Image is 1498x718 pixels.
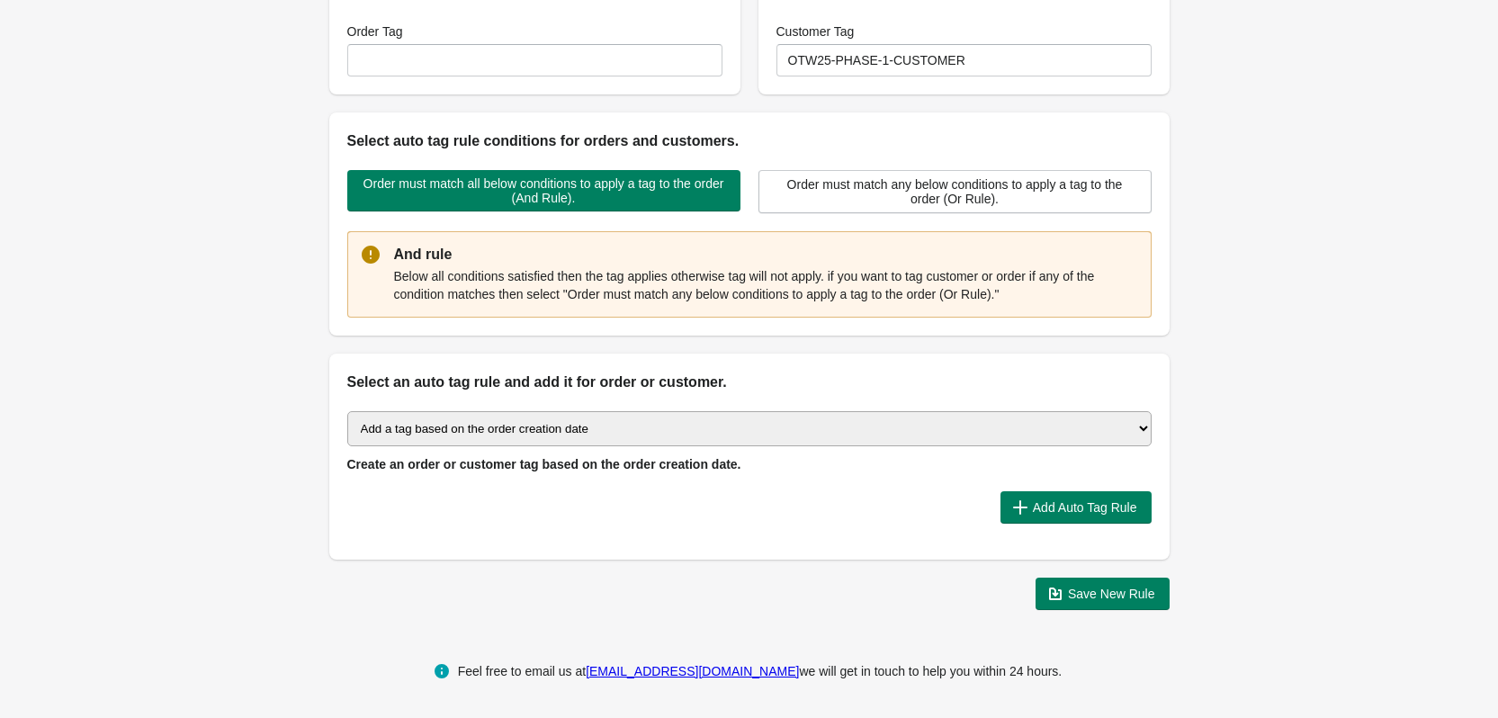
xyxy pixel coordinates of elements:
[1068,587,1155,601] span: Save New Rule
[362,176,726,205] span: Order must match all below conditions to apply a tag to the order (And Rule).
[394,267,1137,303] p: Below all conditions satisfied then the tag applies otherwise tag will not apply. if you want to ...
[347,170,740,211] button: Order must match all below conditions to apply a tag to the order (And Rule).
[758,170,1152,213] button: Order must match any below conditions to apply a tag to the order (Or Rule).
[347,372,1152,393] h2: Select an auto tag rule and add it for order or customer.
[776,22,855,40] label: Customer Tag
[458,660,1063,682] div: Feel free to email us at we will get in touch to help you within 24 hours.
[394,244,1137,265] p: And rule
[774,177,1136,206] span: Order must match any below conditions to apply a tag to the order (Or Rule).
[1036,578,1170,610] button: Save New Rule
[1033,500,1137,515] span: Add Auto Tag Rule
[586,664,799,678] a: [EMAIL_ADDRESS][DOMAIN_NAME]
[1000,491,1152,524] button: Add Auto Tag Rule
[347,457,741,471] span: Create an order or customer tag based on the order creation date.
[347,130,1152,152] h2: Select auto tag rule conditions for orders and customers.
[347,22,403,40] label: Order Tag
